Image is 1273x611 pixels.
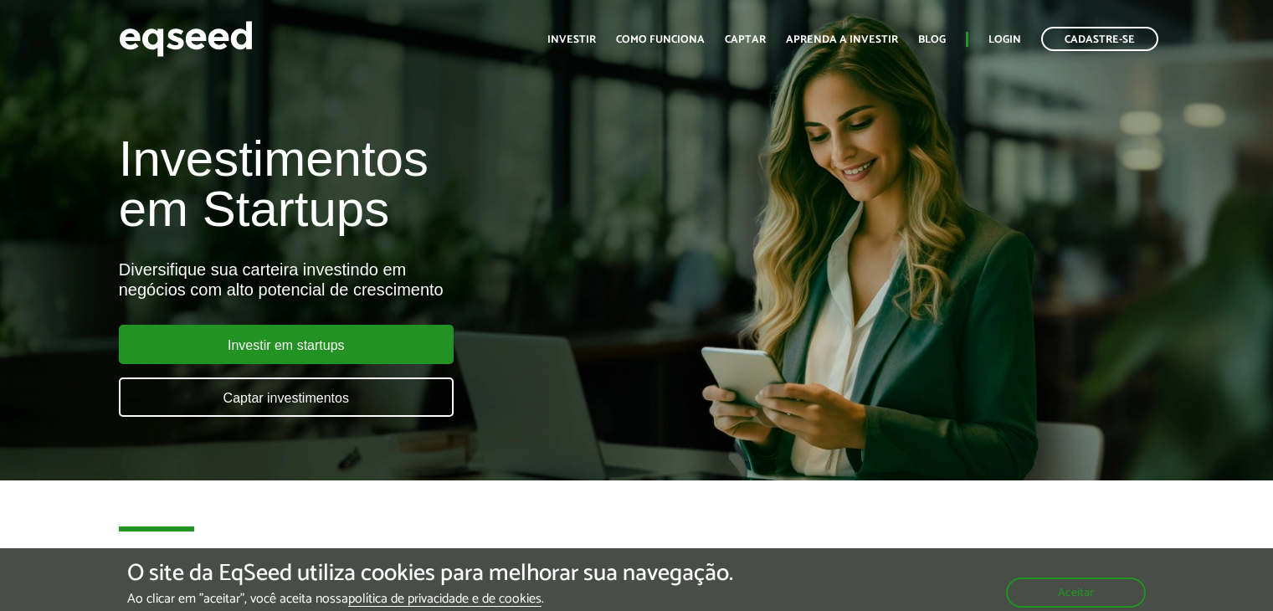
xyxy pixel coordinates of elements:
[119,377,454,417] a: Captar investimentos
[547,34,596,45] a: Investir
[786,34,898,45] a: Aprenda a investir
[119,547,1155,602] h2: Ofertas disponíveis
[119,134,731,234] h1: Investimentos em Startups
[1041,27,1158,51] a: Cadastre-se
[119,17,253,61] img: EqSeed
[119,325,454,364] a: Investir em startups
[616,34,705,45] a: Como funciona
[348,593,542,607] a: política de privacidade e de cookies
[127,591,733,607] p: Ao clicar em "aceitar", você aceita nossa .
[918,34,946,45] a: Blog
[1006,578,1146,608] button: Aceitar
[119,259,731,300] div: Diversifique sua carteira investindo em negócios com alto potencial de crescimento
[127,561,733,587] h5: O site da EqSeed utiliza cookies para melhorar sua navegação.
[988,34,1021,45] a: Login
[725,34,766,45] a: Captar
